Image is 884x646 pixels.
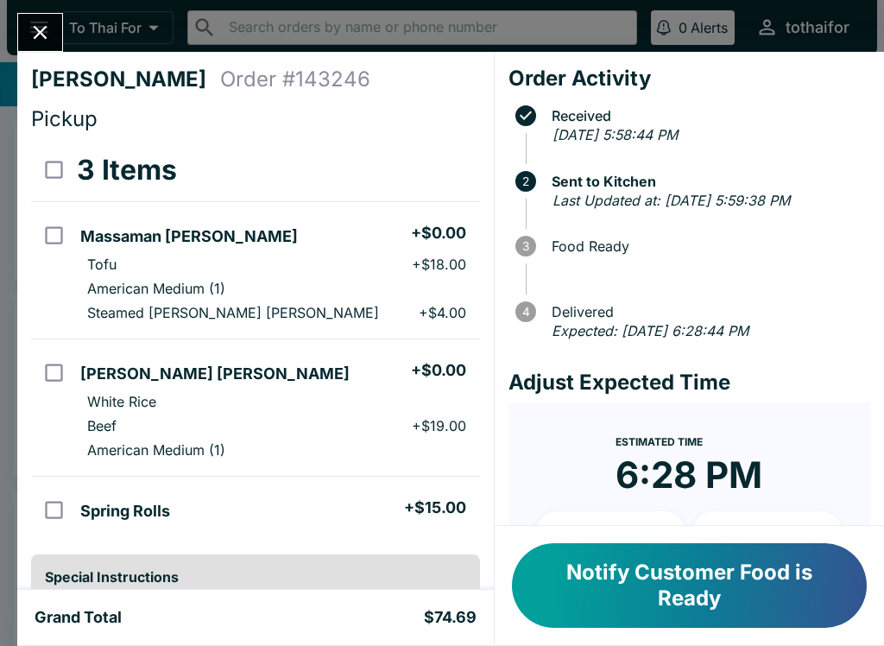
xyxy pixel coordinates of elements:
[80,501,170,522] h5: Spring Rolls
[543,108,870,123] span: Received
[31,139,480,541] table: orders table
[87,441,225,459] p: American Medium (1)
[543,174,870,189] span: Sent to Kitchen
[220,66,370,92] h4: Order # 143246
[512,543,867,628] button: Notify Customer Food is Ready
[80,364,350,384] h5: [PERSON_NAME] [PERSON_NAME]
[424,607,477,628] h5: $74.69
[45,568,466,586] h6: Special Instructions
[80,226,298,247] h5: Massaman [PERSON_NAME]
[508,370,870,396] h4: Adjust Expected Time
[616,453,762,497] time: 6:28 PM
[31,106,98,131] span: Pickup
[536,511,686,554] button: + 10
[87,393,156,410] p: White Rice
[87,256,117,273] p: Tofu
[35,607,122,628] h5: Grand Total
[87,417,117,434] p: Beef
[412,256,466,273] p: + $18.00
[552,126,678,143] em: [DATE] 5:58:44 PM
[31,66,220,92] h4: [PERSON_NAME]
[552,192,790,209] em: Last Updated at: [DATE] 5:59:38 PM
[552,322,748,339] em: Expected: [DATE] 6:28:44 PM
[419,304,466,321] p: + $4.00
[521,305,529,319] text: 4
[412,417,466,434] p: + $19.00
[522,174,529,188] text: 2
[77,153,177,187] h3: 3 Items
[404,497,466,518] h5: + $15.00
[543,238,870,254] span: Food Ready
[692,511,843,554] button: + 20
[522,239,529,253] text: 3
[616,435,703,448] span: Estimated Time
[411,223,466,244] h5: + $0.00
[543,304,870,320] span: Delivered
[87,280,225,297] p: American Medium (1)
[508,66,870,92] h4: Order Activity
[18,14,62,51] button: Close
[87,304,379,321] p: Steamed [PERSON_NAME] [PERSON_NAME]
[411,360,466,381] h5: + $0.00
